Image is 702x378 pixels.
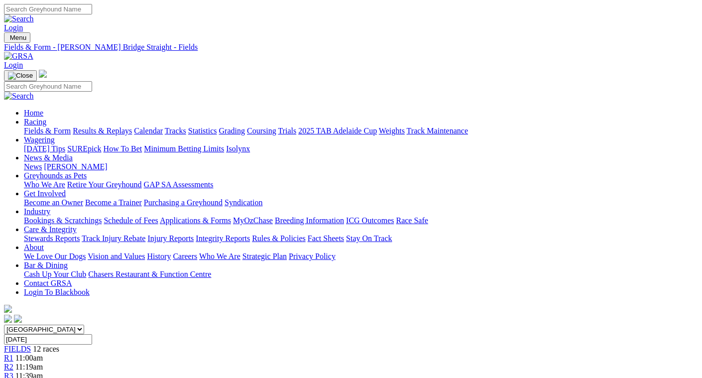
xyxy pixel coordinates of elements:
a: Applications & Forms [160,216,231,225]
a: ICG Outcomes [346,216,394,225]
a: Cash Up Your Club [24,270,86,278]
a: Stewards Reports [24,234,80,243]
img: Search [4,92,34,101]
a: Who We Are [24,180,65,189]
a: Purchasing a Greyhound [144,198,223,207]
button: Toggle navigation [4,70,37,81]
span: 11:19am [15,363,43,371]
a: Retire Your Greyhound [67,180,142,189]
a: Wagering [24,135,55,144]
a: Become a Trainer [85,198,142,207]
div: Industry [24,216,698,225]
img: logo-grsa-white.png [4,305,12,313]
a: Privacy Policy [289,252,336,260]
a: Strategic Plan [242,252,287,260]
img: logo-grsa-white.png [39,70,47,78]
div: News & Media [24,162,698,171]
a: Isolynx [226,144,250,153]
a: [PERSON_NAME] [44,162,107,171]
a: Tracks [165,126,186,135]
button: Toggle navigation [4,32,30,43]
a: Minimum Betting Limits [144,144,224,153]
a: History [147,252,171,260]
a: [DATE] Tips [24,144,65,153]
a: Login To Blackbook [24,288,90,296]
a: R2 [4,363,13,371]
a: Track Maintenance [407,126,468,135]
a: Injury Reports [147,234,194,243]
a: Grading [219,126,245,135]
a: Industry [24,207,50,216]
a: Bookings & Scratchings [24,216,102,225]
a: 2025 TAB Adelaide Cup [298,126,377,135]
a: Chasers Restaurant & Function Centre [88,270,211,278]
a: Login [4,61,23,69]
a: Become an Owner [24,198,83,207]
a: Greyhounds as Pets [24,171,87,180]
a: Racing [24,118,46,126]
a: GAP SA Assessments [144,180,214,189]
div: Get Involved [24,198,698,207]
a: Fields & Form - [PERSON_NAME] Bridge Straight - Fields [4,43,698,52]
a: Login [4,23,23,32]
div: About [24,252,698,261]
a: Fact Sheets [308,234,344,243]
a: Calendar [134,126,163,135]
a: Bar & Dining [24,261,68,269]
a: Vision and Values [88,252,145,260]
a: Contact GRSA [24,279,72,287]
div: Racing [24,126,698,135]
span: 11:00am [15,354,43,362]
a: Fields & Form [24,126,71,135]
img: GRSA [4,52,33,61]
a: Race Safe [396,216,428,225]
a: Rules & Policies [252,234,306,243]
a: How To Bet [104,144,142,153]
img: Close [8,72,33,80]
input: Select date [4,334,92,345]
span: 12 races [33,345,59,353]
img: twitter.svg [14,315,22,323]
a: Track Injury Rebate [82,234,145,243]
a: Integrity Reports [196,234,250,243]
a: Syndication [225,198,262,207]
img: facebook.svg [4,315,12,323]
a: FIELDS [4,345,31,353]
div: Care & Integrity [24,234,698,243]
a: Who We Are [199,252,240,260]
span: Menu [10,34,26,41]
a: MyOzChase [233,216,273,225]
a: Careers [173,252,197,260]
a: Trials [278,126,296,135]
a: SUREpick [67,144,101,153]
a: Weights [379,126,405,135]
a: Schedule of Fees [104,216,158,225]
a: About [24,243,44,252]
a: News & Media [24,153,73,162]
div: Bar & Dining [24,270,698,279]
a: Breeding Information [275,216,344,225]
a: R1 [4,354,13,362]
a: News [24,162,42,171]
a: Results & Replays [73,126,132,135]
a: Home [24,109,43,117]
a: Statistics [188,126,217,135]
input: Search [4,81,92,92]
img: Search [4,14,34,23]
a: Stay On Track [346,234,392,243]
a: We Love Our Dogs [24,252,86,260]
input: Search [4,4,92,14]
div: Greyhounds as Pets [24,180,698,189]
div: Wagering [24,144,698,153]
a: Care & Integrity [24,225,77,234]
a: Coursing [247,126,276,135]
a: Get Involved [24,189,66,198]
